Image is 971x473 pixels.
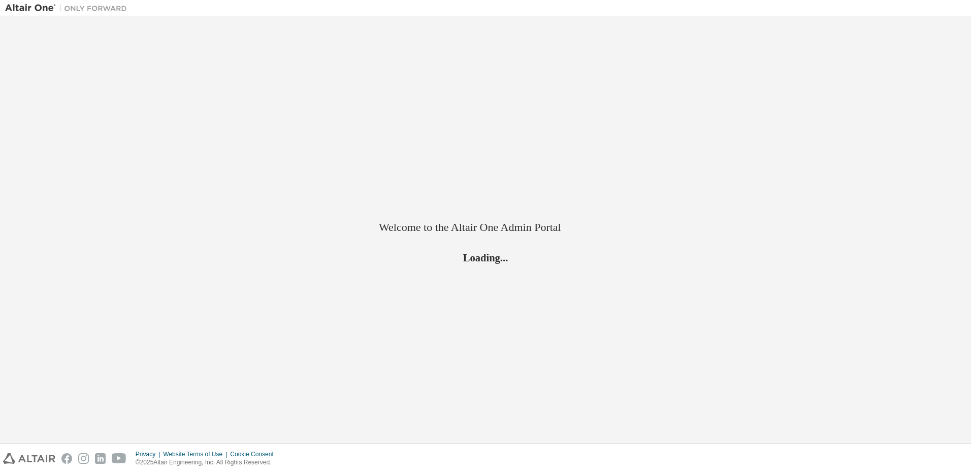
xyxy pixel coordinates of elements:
[136,450,163,458] div: Privacy
[136,458,280,467] p: © 2025 Altair Engineering, Inc. All Rights Reserved.
[95,453,106,464] img: linkedin.svg
[379,220,592,234] h2: Welcome to the Altair One Admin Portal
[61,453,72,464] img: facebook.svg
[379,251,592,264] h2: Loading...
[163,450,230,458] div: Website Terms of Use
[5,3,132,13] img: Altair One
[112,453,126,464] img: youtube.svg
[3,453,55,464] img: altair_logo.svg
[230,450,279,458] div: Cookie Consent
[78,453,89,464] img: instagram.svg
